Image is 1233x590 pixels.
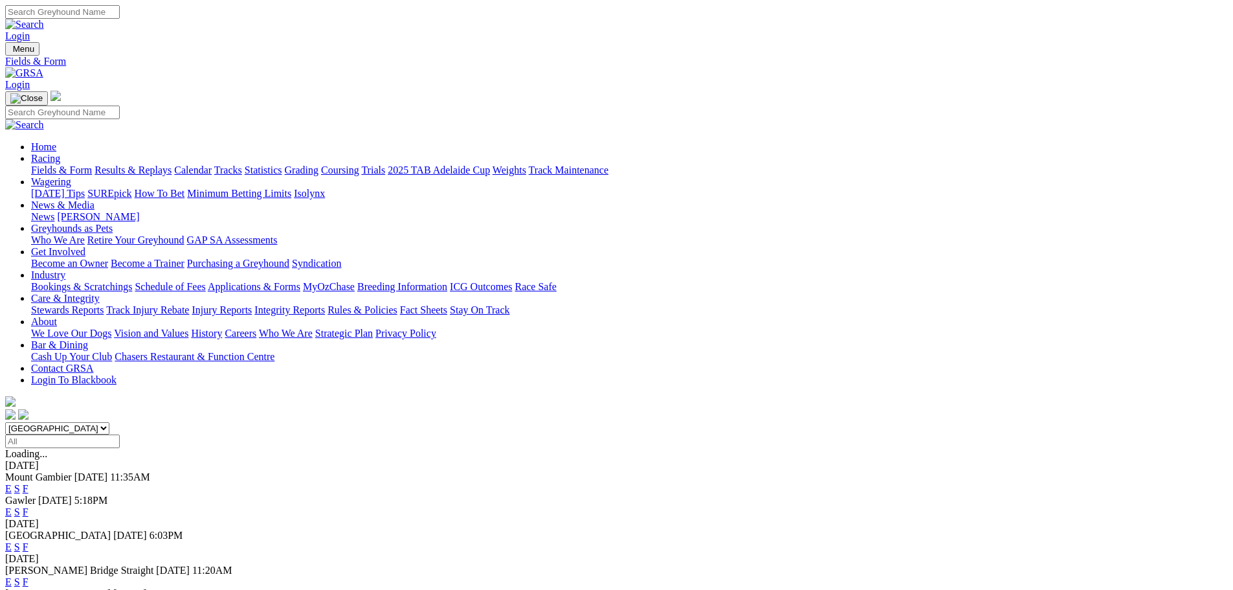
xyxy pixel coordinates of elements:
a: Bar & Dining [31,339,88,350]
a: Stay On Track [450,304,509,315]
span: Gawler [5,495,36,506]
a: Careers [225,328,256,339]
button: Toggle navigation [5,91,48,106]
div: Bar & Dining [31,351,1228,363]
a: Home [31,141,56,152]
a: S [14,483,20,494]
a: [PERSON_NAME] [57,211,139,222]
span: [DATE] [74,471,108,482]
a: S [14,506,20,517]
a: Who We Are [259,328,313,339]
a: E [5,541,12,552]
a: F [23,483,28,494]
input: Search [5,106,120,119]
a: GAP SA Assessments [187,234,278,245]
a: Coursing [321,165,359,176]
div: Get Involved [31,258,1228,269]
a: Login [5,79,30,90]
a: Applications & Forms [208,281,300,292]
a: Privacy Policy [375,328,436,339]
div: Racing [31,165,1228,176]
span: 6:03PM [150,530,183,541]
span: Loading... [5,448,47,459]
a: Login [5,30,30,41]
a: Fact Sheets [400,304,447,315]
a: Track Injury Rebate [106,304,189,315]
a: News [31,211,54,222]
a: Care & Integrity [31,293,100,304]
a: Minimum Betting Limits [187,188,291,199]
a: E [5,576,12,587]
a: Become an Owner [31,258,108,269]
span: 11:35AM [110,471,150,482]
a: Chasers Restaurant & Function Centre [115,351,274,362]
a: Greyhounds as Pets [31,223,113,234]
a: Isolynx [294,188,325,199]
a: Bookings & Scratchings [31,281,132,292]
div: [DATE] [5,553,1228,565]
a: How To Bet [135,188,185,199]
span: [DATE] [156,565,190,576]
a: Fields & Form [5,56,1228,67]
a: Grading [285,165,318,176]
a: Who We Are [31,234,85,245]
button: Toggle navigation [5,42,39,56]
span: Mount Gambier [5,471,72,482]
a: F [23,506,28,517]
a: F [23,541,28,552]
a: News & Media [31,199,94,210]
img: twitter.svg [18,409,28,420]
div: [DATE] [5,460,1228,471]
a: Syndication [292,258,341,269]
a: Integrity Reports [254,304,325,315]
a: Results & Replays [94,165,172,176]
span: [GEOGRAPHIC_DATA] [5,530,111,541]
a: E [5,506,12,517]
div: Care & Integrity [31,304,1228,316]
div: [DATE] [5,518,1228,530]
input: Search [5,5,120,19]
img: facebook.svg [5,409,16,420]
div: About [31,328,1228,339]
img: Close [10,93,43,104]
span: [DATE] [113,530,147,541]
a: Racing [31,153,60,164]
a: Weights [493,165,526,176]
div: Industry [31,281,1228,293]
a: Rules & Policies [328,304,397,315]
input: Select date [5,435,120,448]
img: logo-grsa-white.png [50,91,61,101]
a: E [5,483,12,494]
span: 11:20AM [192,565,232,576]
div: Greyhounds as Pets [31,234,1228,246]
span: [PERSON_NAME] Bridge Straight [5,565,153,576]
a: Tracks [214,165,242,176]
span: [DATE] [38,495,72,506]
a: Login To Blackbook [31,374,117,385]
div: News & Media [31,211,1228,223]
a: We Love Our Dogs [31,328,111,339]
img: Search [5,119,44,131]
span: Menu [13,44,34,54]
a: Become a Trainer [111,258,184,269]
a: Get Involved [31,246,85,257]
a: 2025 TAB Adelaide Cup [388,165,490,176]
a: Breeding Information [357,281,447,292]
img: GRSA [5,67,43,79]
a: Cash Up Your Club [31,351,112,362]
a: S [14,541,20,552]
a: Fields & Form [31,165,92,176]
a: Purchasing a Greyhound [187,258,289,269]
a: Statistics [245,165,282,176]
a: Injury Reports [192,304,252,315]
a: Wagering [31,176,71,187]
a: About [31,316,57,327]
a: ICG Outcomes [450,281,512,292]
a: Track Maintenance [529,165,608,176]
div: Wagering [31,188,1228,199]
a: Stewards Reports [31,304,104,315]
a: Strategic Plan [315,328,373,339]
a: Calendar [174,165,212,176]
a: [DATE] Tips [31,188,85,199]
